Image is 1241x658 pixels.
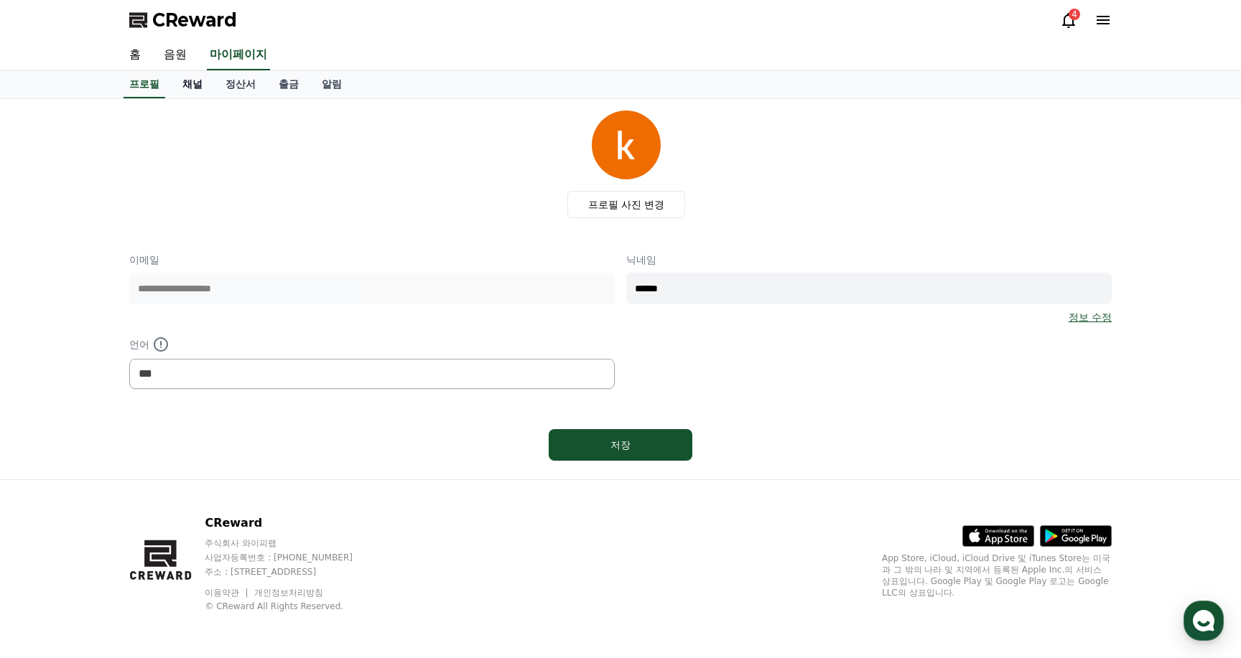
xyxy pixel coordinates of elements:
a: 마이페이지 [207,40,270,70]
p: © CReward All Rights Reserved. [205,601,380,612]
a: 출금 [267,71,310,98]
p: 사업자등록번호 : [PHONE_NUMBER] [205,552,380,563]
a: CReward [129,9,237,32]
a: 프로필 [124,71,165,98]
div: 4 [1069,9,1080,20]
a: 이용약관 [205,588,250,598]
p: 이메일 [129,253,615,267]
span: CReward [152,9,237,32]
div: 저장 [577,438,664,452]
span: 대화 [131,477,149,489]
a: 4 [1060,11,1077,29]
p: 언어 [129,336,615,353]
p: CReward [205,514,380,532]
button: 저장 [549,429,692,461]
a: 정산서 [214,71,267,98]
img: profile_image [592,111,661,179]
a: 개인정보처리방침 [254,588,323,598]
a: 설정 [185,455,276,491]
p: 주소 : [STREET_ADDRESS] [205,566,380,578]
span: 홈 [45,476,54,488]
p: 주식회사 와이피랩 [205,537,380,549]
a: 홈 [4,455,95,491]
p: 닉네임 [626,253,1112,267]
label: 프로필 사진 변경 [567,191,686,218]
a: 채널 [171,71,214,98]
span: 설정 [222,476,239,488]
p: App Store, iCloud, iCloud Drive 및 iTunes Store는 미국과 그 밖의 나라 및 지역에서 등록된 Apple Inc.의 서비스 상표입니다. Goo... [882,553,1112,598]
a: 알림 [310,71,353,98]
a: 정보 수정 [1069,310,1112,324]
a: 음원 [152,40,198,70]
a: 홈 [118,40,152,70]
a: 대화 [95,455,185,491]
